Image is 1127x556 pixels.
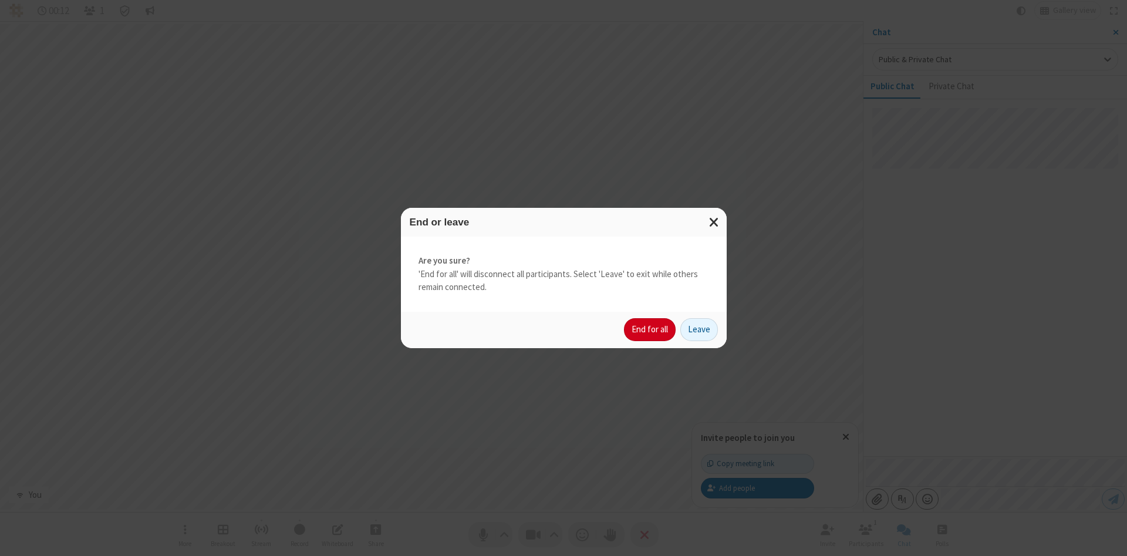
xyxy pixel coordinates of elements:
[410,217,718,228] h3: End or leave
[702,208,727,237] button: Close modal
[680,318,718,342] button: Leave
[401,237,727,312] div: 'End for all' will disconnect all participants. Select 'Leave' to exit while others remain connec...
[624,318,676,342] button: End for all
[419,254,709,268] strong: Are you sure?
